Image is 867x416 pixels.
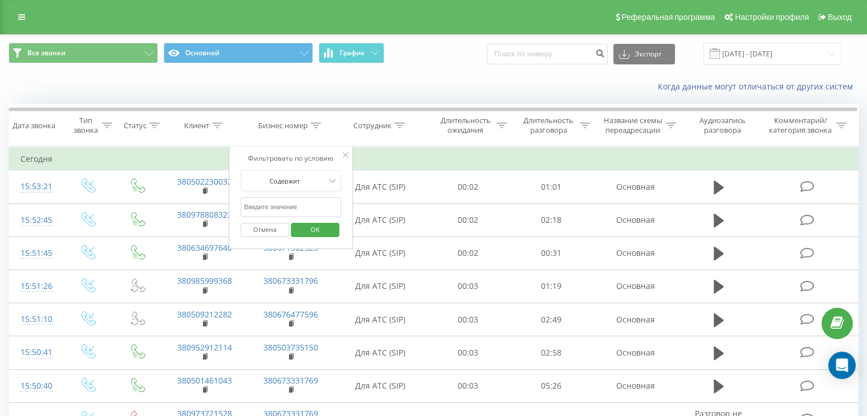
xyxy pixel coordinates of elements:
td: 05:26 [510,369,592,402]
td: Основная [592,369,678,402]
div: Тип звонка [72,116,99,135]
td: 02:18 [510,203,592,236]
div: Клиент [184,121,209,130]
a: 380985999368 [177,275,232,286]
td: 00:02 [427,170,510,203]
td: Основная [592,303,678,336]
div: Название схемы переадресации [603,116,663,135]
div: Фильтровать по условию [241,153,341,164]
div: 15:50:40 [21,375,51,397]
span: Настройки профиля [735,13,809,22]
td: Основная [592,236,678,270]
span: Выход [828,13,852,22]
a: 380503735150 [263,342,318,353]
td: Для АТС (SIP) [334,303,427,336]
a: 380952912114 [177,342,232,353]
a: 380978808323 [177,209,232,220]
td: Для АТС (SIP) [334,369,427,402]
td: Для АТС (SIP) [334,170,427,203]
td: 00:02 [427,236,510,270]
td: 00:03 [427,303,510,336]
div: 15:51:45 [21,242,51,264]
td: Основная [592,270,678,303]
td: Для АТС (SIP) [334,336,427,369]
a: 380502230032 [177,176,232,187]
td: 00:02 [427,203,510,236]
button: Все звонки [9,43,158,63]
td: Основная [592,203,678,236]
div: Аудиозапись разговора [689,116,756,135]
button: OK [291,223,339,237]
span: Реферальная программа [621,13,715,22]
button: Экспорт [613,44,675,64]
td: Для АТС (SIP) [334,270,427,303]
input: Поиск по номеру [487,44,608,64]
td: 02:58 [510,336,592,369]
div: Дата звонка [13,121,55,130]
div: 15:51:10 [21,308,51,331]
td: Для АТС (SIP) [334,236,427,270]
button: График [319,43,384,63]
input: Введите значение [241,197,341,217]
a: 380509212282 [177,309,232,320]
div: Комментарий/категория звонка [767,116,833,135]
div: 15:51:26 [21,275,51,297]
div: Статус [124,121,146,130]
a: Когда данные могут отличаться от других систем [658,81,858,92]
div: 15:50:41 [21,341,51,364]
td: 00:03 [427,369,510,402]
button: Отмена [241,223,289,237]
a: 380634697640 [177,242,232,253]
td: 01:19 [510,270,592,303]
div: 15:52:45 [21,209,51,231]
div: Open Intercom Messenger [828,352,856,379]
a: 380673331796 [263,275,318,286]
td: 00:03 [427,336,510,369]
div: Длительность разговора [520,116,577,135]
td: Для АТС (SIP) [334,203,427,236]
div: Бизнес номер [258,121,308,130]
div: Сотрудник [353,121,392,130]
td: 02:49 [510,303,592,336]
span: Все звонки [27,48,66,58]
span: График [340,49,365,57]
button: Основной [164,43,313,63]
div: 15:53:21 [21,176,51,198]
td: 01:01 [510,170,592,203]
div: Длительность ожидания [437,116,494,135]
td: 00:31 [510,236,592,270]
td: 00:03 [427,270,510,303]
span: OK [299,221,331,238]
a: 380676477596 [263,309,318,320]
td: Основная [592,336,678,369]
a: 380673331769 [263,375,318,386]
a: 380501461043 [177,375,232,386]
td: Сегодня [9,148,858,170]
td: Основная [592,170,678,203]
